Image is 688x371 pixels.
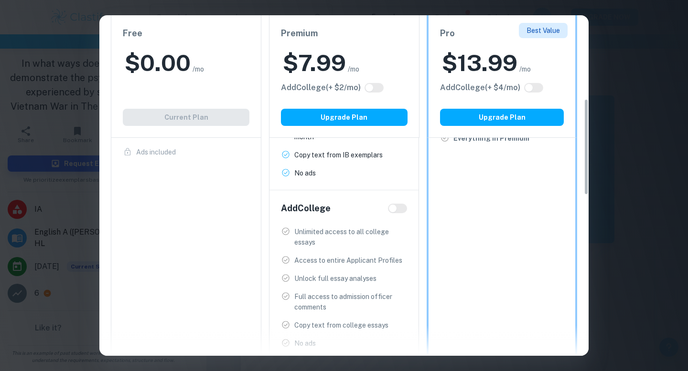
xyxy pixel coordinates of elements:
[283,48,346,78] h2: $ 7.99
[294,255,402,266] p: Access to entire Applicant Profiles
[294,320,388,330] p: Copy text from college essays
[527,25,560,36] p: Best Value
[440,82,520,93] h6: Click to see all the additional College features.
[294,150,383,160] p: Copy text from IB exemplars
[281,202,331,215] h6: Add College
[193,64,204,74] span: /mo
[294,273,376,284] p: Unlock full essay analyses
[123,27,249,40] h6: Free
[281,27,408,40] h6: Premium
[294,168,316,178] p: No ads
[348,64,359,74] span: /mo
[519,64,531,74] span: /mo
[125,48,191,78] h2: $ 0.00
[440,109,564,126] button: Upgrade Plan
[453,133,529,144] p: Everything in Premium
[136,147,176,157] p: Ads included
[442,48,517,78] h2: $ 13.99
[281,82,361,93] h6: Click to see all the additional College features.
[440,27,564,40] h6: Pro
[294,291,408,312] p: Full access to admission officer comments
[294,227,408,247] p: Unlimited access to all college essays
[281,109,408,126] button: Upgrade Plan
